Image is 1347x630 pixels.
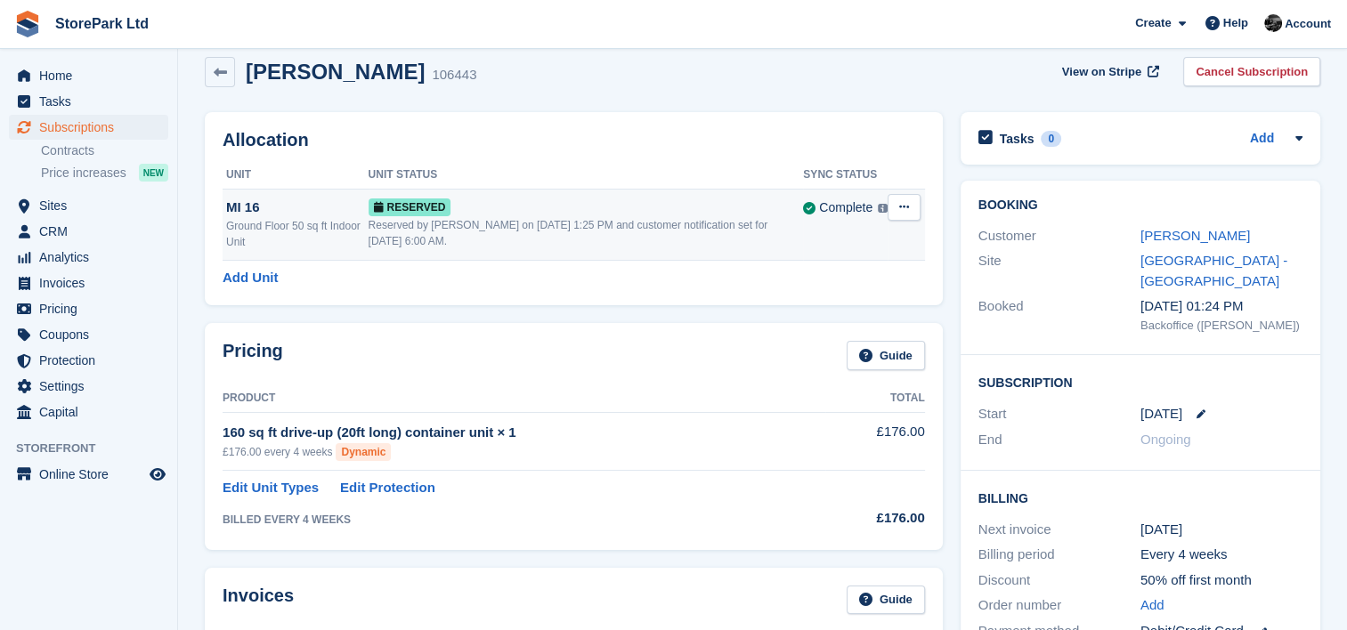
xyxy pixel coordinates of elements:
div: Complete [819,198,872,217]
span: Storefront [16,440,177,457]
th: Sync Status [803,161,888,190]
span: Pricing [39,296,146,321]
span: Ongoing [1140,432,1191,447]
span: Online Store [39,462,146,487]
span: Analytics [39,245,146,270]
h2: Pricing [223,341,283,370]
span: Subscriptions [39,115,146,140]
a: Add Unit [223,268,278,288]
a: menu [9,400,168,424]
td: £176.00 [825,412,924,470]
th: Total [825,384,924,413]
div: End [978,430,1140,450]
span: Price increases [41,165,126,182]
h2: Allocation [223,130,925,150]
div: Customer [978,226,1140,246]
a: menu [9,374,168,399]
span: Account [1285,15,1331,33]
a: [GEOGRAPHIC_DATA] - [GEOGRAPHIC_DATA] [1140,253,1287,288]
img: icon-info-grey-7440780725fd019a000dd9b08b2336e03edf1995a4989e88bcd33f0948082b44.svg [878,204,888,214]
h2: Subscription [978,373,1302,391]
a: menu [9,245,168,270]
div: 106443 [432,65,476,85]
h2: [PERSON_NAME] [246,60,425,84]
img: stora-icon-8386f47178a22dfd0bd8f6a31ec36ba5ce8667c1dd55bd0f319d3a0aa187defe.svg [14,11,41,37]
a: menu [9,296,168,321]
span: Settings [39,374,146,399]
span: Tasks [39,89,146,114]
th: Product [223,384,825,413]
a: Add [1250,129,1274,149]
a: View on Stripe [1055,57,1163,86]
span: Reserved [369,198,451,216]
a: menu [9,322,168,347]
a: Add [1140,595,1164,616]
span: Protection [39,348,146,373]
a: menu [9,348,168,373]
div: Start [978,404,1140,424]
div: BILLED EVERY 4 WEEKS [223,512,825,528]
div: [DATE] 01:24 PM [1140,296,1302,317]
span: View on Stripe [1062,63,1141,81]
a: menu [9,115,168,140]
a: Cancel Subscription [1183,57,1320,86]
div: Site [978,251,1140,291]
span: Help [1223,14,1248,32]
h2: Booking [978,198,1302,213]
div: Discount [978,570,1140,591]
div: Ground Floor 50 sq ft Indoor Unit [226,218,369,250]
th: Unit Status [369,161,804,190]
div: [DATE] [1140,520,1302,540]
div: Billing period [978,545,1140,565]
div: 50% off first month [1140,570,1302,591]
a: menu [9,63,168,88]
span: Invoices [39,271,146,295]
div: Next invoice [978,520,1140,540]
div: Order number [978,595,1140,616]
div: MI 16 [226,198,369,218]
a: [PERSON_NAME] [1140,228,1250,243]
a: StorePark Ltd [48,9,156,38]
div: £176.00 [825,508,924,529]
h2: Tasks [1000,131,1035,147]
img: Ryan Mulcahy [1264,14,1282,32]
a: menu [9,219,168,244]
a: Price increases NEW [41,163,168,182]
a: Edit Unit Types [223,478,319,498]
a: menu [9,271,168,295]
a: menu [9,462,168,487]
div: 0 [1041,131,1061,147]
a: menu [9,89,168,114]
div: 160 sq ft drive-up (20ft long) container unit × 1 [223,423,825,443]
a: Guide [847,341,925,370]
a: menu [9,193,168,218]
div: Reserved by [PERSON_NAME] on [DATE] 1:25 PM and customer notification set for [DATE] 6:00 AM. [369,217,804,249]
a: Contracts [41,142,168,159]
span: Capital [39,400,146,424]
a: Preview store [147,464,168,485]
th: Unit [223,161,369,190]
span: CRM [39,219,146,244]
span: Home [39,63,146,88]
div: Booked [978,296,1140,334]
div: NEW [139,164,168,182]
time: 2025-09-20 00:00:00 UTC [1140,404,1182,424]
a: Edit Protection [340,478,435,498]
span: Create [1135,14,1171,32]
h2: Invoices [223,586,294,615]
a: Guide [847,586,925,615]
div: £176.00 every 4 weeks [223,443,825,461]
div: Every 4 weeks [1140,545,1302,565]
div: Dynamic [336,443,391,461]
span: Coupons [39,322,146,347]
span: Sites [39,193,146,218]
div: Backoffice ([PERSON_NAME]) [1140,317,1302,335]
h2: Billing [978,489,1302,506]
